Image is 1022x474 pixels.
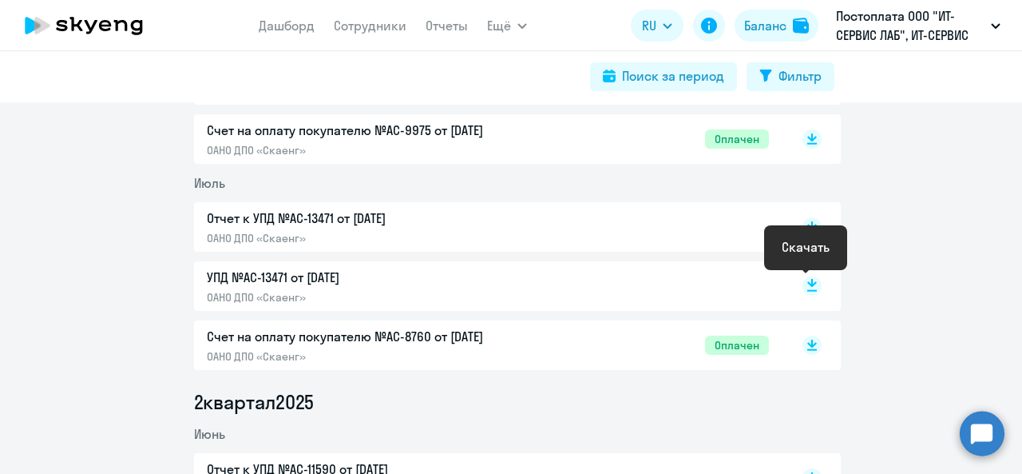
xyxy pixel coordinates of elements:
a: Отчеты [426,18,468,34]
button: Поиск за период [590,62,737,91]
div: Фильтр [778,66,822,86]
button: Постоплата ООО "ИТ-СЕРВИС ЛАБ", ИТ-СЕРВИС ЛАБ, ООО [828,6,1008,45]
p: ОАНО ДПО «Скаенг» [207,290,542,305]
p: ОАНО ДПО «Скаенг» [207,231,542,245]
span: Июнь [194,426,225,442]
div: Скачать [782,237,830,257]
img: balance [793,18,809,34]
span: Ещё [487,16,511,35]
a: Сотрудники [334,18,406,34]
span: Июль [194,175,225,191]
a: Счет на оплату покупателю №AC-9975 от [DATE]ОАНО ДПО «Скаенг»Оплачен [207,121,769,157]
li: 2 квартал 2025 [194,389,841,415]
a: Отчет к УПД №AC-13471 от [DATE]ОАНО ДПО «Скаенг» [207,209,769,245]
p: ОАНО ДПО «Скаенг» [207,349,542,364]
span: RU [642,16,656,35]
a: Счет на оплату покупателю №AC-8760 от [DATE]ОАНО ДПО «Скаенг»Оплачен [207,327,769,364]
button: Балансbalance [735,10,818,42]
a: Дашборд [259,18,315,34]
p: УПД №AC-13471 от [DATE] [207,268,542,287]
a: УПД №AC-13471 от [DATE]ОАНО ДПО «Скаенг» [207,268,769,305]
p: Счет на оплату покупателю №AC-9975 от [DATE] [207,121,542,140]
span: Оплачен [705,129,769,149]
button: RU [631,10,683,42]
div: Поиск за период [622,66,724,86]
button: Фильтр [747,62,834,91]
p: ОАНО ДПО «Скаенг» [207,143,542,157]
p: Постоплата ООО "ИТ-СЕРВИС ЛАБ", ИТ-СЕРВИС ЛАБ, ООО [836,6,984,45]
button: Ещё [487,10,527,42]
span: Оплачен [705,336,769,355]
p: Отчет к УПД №AC-13471 от [DATE] [207,209,542,228]
p: Счет на оплату покупателю №AC-8760 от [DATE] [207,327,542,346]
div: Баланс [744,16,786,35]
